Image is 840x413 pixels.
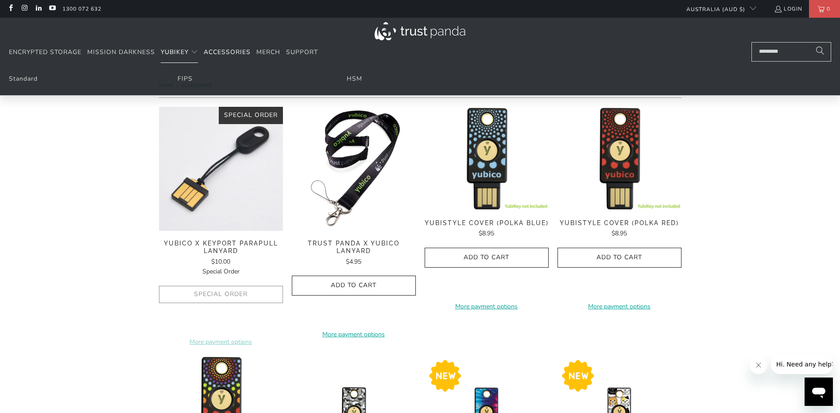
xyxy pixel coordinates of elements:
[292,107,416,231] img: Trust Panda Yubico Lanyard - Trust Panda
[771,355,833,374] iframe: Message from company
[292,240,416,255] span: Trust Panda x Yubico Lanyard
[292,276,416,296] button: Add to Cart
[809,42,831,62] button: Search
[567,254,672,261] span: Add to Cart
[774,4,802,14] a: Login
[612,229,627,238] span: $8.95
[35,5,42,12] a: Trust Panda Australia on LinkedIn
[211,257,230,266] span: $10.00
[479,229,494,238] span: $8.95
[751,42,831,62] input: Search...
[87,48,155,56] span: Mission Darkness
[347,74,362,83] a: HSM
[425,107,549,210] img: YubiStyle Cover (Polka Blue) - Trust Panda
[204,48,251,56] span: Accessories
[9,48,81,56] span: Encrypted Storage
[301,282,406,289] span: Add to Cart
[425,248,549,268] button: Add to Cart
[159,240,283,277] a: Yubico x Keyport Parapull Lanyard $10.00Special Order
[161,48,189,56] span: YubiKey
[48,5,56,12] a: Trust Panda Australia on YouTube
[9,42,318,63] nav: Translation missing: en.navigation.header.main_nav
[805,378,833,406] iframe: Button to launch messaging window
[9,74,38,83] a: Standard
[434,254,539,261] span: Add to Cart
[375,22,465,40] img: Trust Panda Australia
[557,219,681,239] a: YubiStyle Cover (Polka Red) $8.95
[9,42,81,63] a: Encrypted Storage
[159,107,283,231] a: Yubico x Keyport Parapull Lanyard - Trust Panda Yubico x Keyport Parapull Lanyard - Trust Panda
[178,74,193,83] a: FIPS
[557,248,681,268] button: Add to Cart
[557,107,681,210] img: YubiStyle Cover (Polka Red) - Trust Panda
[256,42,280,63] a: Merch
[256,48,280,56] span: Merch
[286,48,318,56] span: Support
[224,111,278,119] span: Special Order
[286,42,318,63] a: Support
[425,219,549,227] span: YubiStyle Cover (Polka Blue)
[346,257,361,266] span: $4.95
[204,42,251,63] a: Accessories
[425,302,549,312] a: More payment options
[5,6,64,13] span: Hi. Need any help?
[425,219,549,239] a: YubiStyle Cover (Polka Blue) $8.95
[202,267,240,276] span: Special Order
[159,107,283,231] img: Yubico x Keyport Parapull Lanyard - Trust Panda
[62,4,101,14] a: 1300 072 632
[87,42,155,63] a: Mission Darkness
[20,5,28,12] a: Trust Panda Australia on Instagram
[7,5,14,12] a: Trust Panda Australia on Facebook
[161,42,198,63] summary: YubiKey
[750,356,767,374] iframe: Close message
[557,302,681,312] a: More payment options
[557,219,681,227] span: YubiStyle Cover (Polka Red)
[159,240,283,255] span: Yubico x Keyport Parapull Lanyard
[292,330,416,339] a: More payment options
[292,240,416,267] a: Trust Panda x Yubico Lanyard $4.95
